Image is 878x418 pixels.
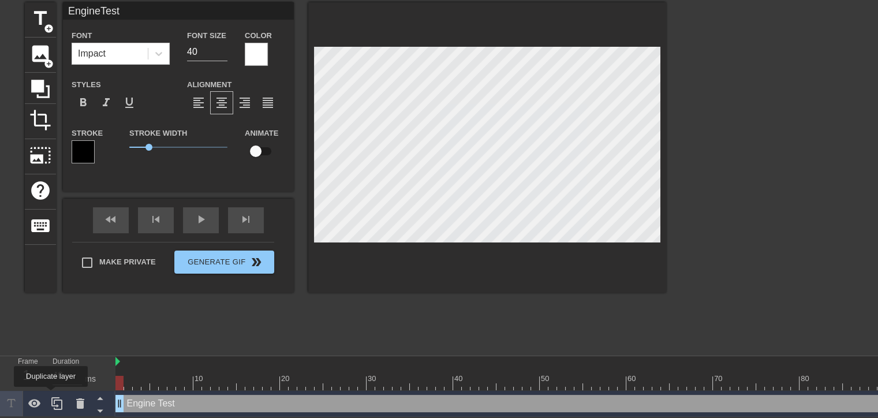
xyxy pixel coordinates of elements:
[99,256,156,268] span: Make Private
[72,30,92,42] label: Font
[215,96,229,110] span: format_align_center
[104,212,118,226] span: fast_rewind
[179,255,270,269] span: Generate Gif
[249,255,263,269] span: double_arrow
[261,96,275,110] span: format_align_justify
[76,96,90,110] span: format_bold
[454,373,465,385] div: 40
[627,373,638,385] div: 60
[44,59,54,69] span: add_circle
[195,373,205,385] div: 10
[53,359,79,365] label: Duration
[245,30,272,42] label: Color
[174,251,274,274] button: Generate Gif
[187,30,226,42] label: Font Size
[714,373,724,385] div: 70
[281,373,292,385] div: 20
[194,212,208,226] span: play_arrow
[72,79,101,91] label: Styles
[239,212,253,226] span: skip_next
[541,373,551,385] div: 50
[85,373,96,385] div: ms
[801,373,811,385] div: 80
[122,96,136,110] span: format_underline
[9,356,44,390] div: Frame
[29,8,51,29] span: title
[99,96,113,110] span: format_italic
[29,215,51,237] span: keyboard
[187,79,231,91] label: Alignment
[149,212,163,226] span: skip_previous
[44,24,54,33] span: add_circle
[245,128,278,139] label: Animate
[72,128,103,139] label: Stroke
[368,373,378,385] div: 30
[29,144,51,166] span: photo_size_select_large
[78,47,106,61] div: Impact
[29,43,51,65] span: image
[114,398,125,409] span: drag_handle
[192,96,206,110] span: format_align_left
[18,365,35,386] div: 1
[238,96,252,110] span: format_align_right
[29,109,51,131] span: crop
[29,180,51,201] span: help
[129,128,187,139] label: Stroke Width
